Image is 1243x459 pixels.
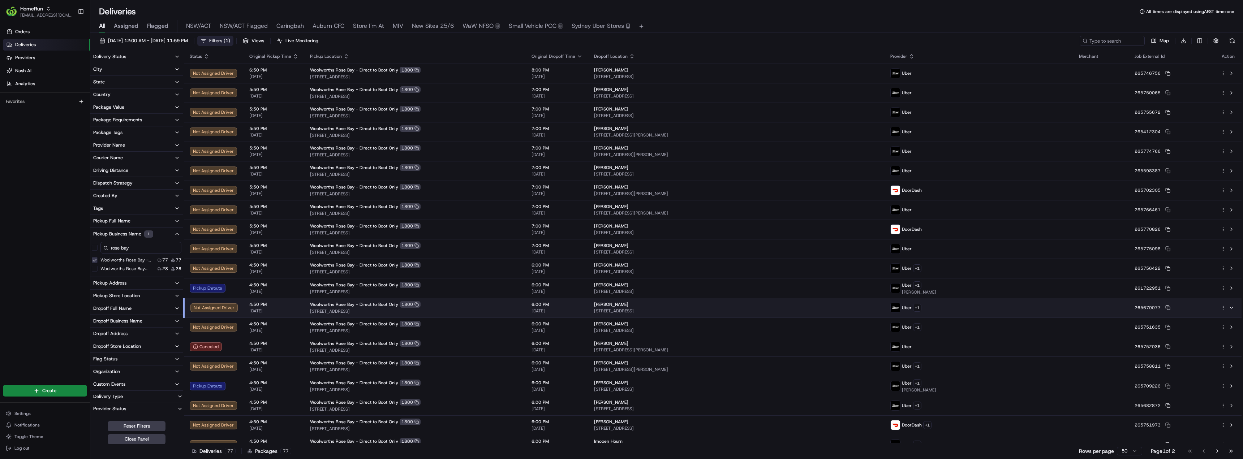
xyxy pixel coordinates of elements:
[1135,285,1161,291] span: 261722951
[1135,324,1161,330] span: 265751635
[1135,90,1161,96] span: 265750065
[532,171,582,177] span: [DATE]
[313,22,344,30] span: Auburn CFC
[463,22,494,30] span: WaW NFSO
[1227,36,1237,46] button: Refresh
[400,145,421,151] div: 1800
[90,403,183,415] button: Provider Status
[1135,344,1170,350] button: 265752036
[891,283,900,293] img: uber-new-logo.jpeg
[209,38,230,44] span: Filters
[15,68,31,74] span: Nash AI
[532,204,582,209] span: 7:00 PM
[1135,226,1161,232] span: 265770826
[594,223,628,229] span: [PERSON_NAME]
[594,113,879,118] span: [STREET_ADDRESS]
[1135,265,1161,271] span: 265756422
[310,211,520,216] span: [STREET_ADDRESS]
[1135,168,1161,174] span: 265598387
[15,81,35,87] span: Analytics
[3,96,87,107] div: Favorites
[20,5,43,12] button: HomeRun
[90,215,183,227] button: Pickup Full Name
[93,53,126,60] div: Delivery Status
[276,22,304,30] span: Caringbah
[400,86,421,93] div: 1800
[902,187,922,193] span: DoorDash
[249,53,291,59] span: Original Pickup Time
[594,262,628,268] span: [PERSON_NAME]
[93,205,103,212] div: Tags
[90,315,183,327] button: Dropoff Business Name
[1135,422,1161,428] span: 265751973
[90,365,183,378] button: Organization
[93,180,133,186] div: Dispatch Strategy
[90,126,183,139] button: Package Tags
[249,106,298,112] span: 5:50 PM
[902,226,922,232] span: DoorDash
[249,230,298,235] span: [DATE]
[99,22,105,30] span: All
[90,63,183,75] button: City
[310,223,398,229] span: Woolworths Rose Bay - Direct to Boot Only
[310,113,520,119] span: [STREET_ADDRESS]
[891,205,900,215] img: uber-new-logo.jpeg
[891,303,900,312] img: uber-new-logo.jpeg
[14,411,31,416] span: Settings
[186,22,211,30] span: NSW/ACT
[594,67,628,73] span: [PERSON_NAME]
[1135,305,1161,311] span: 265670077
[1135,187,1170,193] button: 265702305
[400,125,421,132] div: 1800
[1135,246,1161,252] span: 265775098
[90,177,183,189] button: Dispatch Strategy
[93,79,105,85] div: State
[90,114,183,126] button: Package Requirements
[594,171,879,177] span: [STREET_ADDRESS]
[310,262,398,268] span: Woolworths Rose Bay - Direct to Boot Only
[532,53,575,59] span: Original Dropoff Time
[90,353,183,365] button: Flag Status
[220,22,268,30] span: NSW/ACT Flagged
[93,230,153,238] div: Pickup Business Name
[902,70,912,76] span: Uber
[20,12,72,18] button: [EMAIL_ADDRESS][DOMAIN_NAME]
[100,242,181,254] input: Pickup Business Name
[190,342,222,351] div: Canceled
[594,132,879,138] span: [STREET_ADDRESS][PERSON_NAME]
[274,36,322,46] button: Live Monitoring
[1135,148,1170,154] button: 265774766
[1135,383,1170,389] button: 265709226
[249,165,298,170] span: 5:50 PM
[249,113,298,118] span: [DATE]
[93,117,142,123] div: Package Requirements
[3,52,90,64] a: Providers
[594,210,879,216] span: [STREET_ADDRESS][PERSON_NAME]
[532,93,582,99] span: [DATE]
[594,243,628,248] span: [PERSON_NAME]
[197,36,233,46] button: Filters(1)
[99,6,136,17] h1: Deliveries
[1135,305,1170,311] button: 265670077
[353,22,384,30] span: Store I'm At
[90,393,126,400] div: Delivery Type
[93,356,117,362] div: Flag Status
[891,244,900,254] img: uber-new-logo.jpeg
[90,328,183,340] button: Dropoff Address
[1135,246,1170,252] button: 265775098
[891,322,900,332] img: uber-new-logo.jpeg
[1135,70,1161,76] span: 265746756
[594,204,628,209] span: [PERSON_NAME]
[1135,265,1170,271] button: 265756422
[1135,129,1170,135] button: 265412304
[249,93,298,99] span: [DATE]
[902,129,912,135] span: Uber
[594,230,879,235] span: [STREET_ADDRESS]
[93,91,111,98] div: Country
[913,441,921,449] button: +1
[176,257,181,263] span: 77
[90,202,183,215] button: Tags
[594,87,628,92] span: [PERSON_NAME]
[1135,148,1161,154] span: 265774766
